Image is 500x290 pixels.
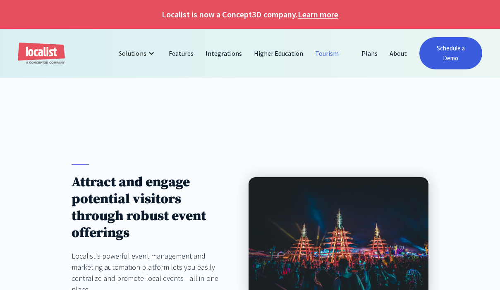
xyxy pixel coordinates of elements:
a: Plans [356,43,384,63]
a: Learn more [298,8,338,21]
a: Higher Education [248,43,310,63]
a: Schedule a Demo [419,37,482,69]
div: Solutions [112,43,163,63]
a: Integrations [200,43,248,63]
h1: Attract and engage potential visitors through robust event offerings [72,174,232,242]
a: Tourism [309,43,345,63]
div: Solutions [119,48,146,58]
a: Features [163,43,200,63]
a: home [18,43,65,64]
a: About [384,43,413,63]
